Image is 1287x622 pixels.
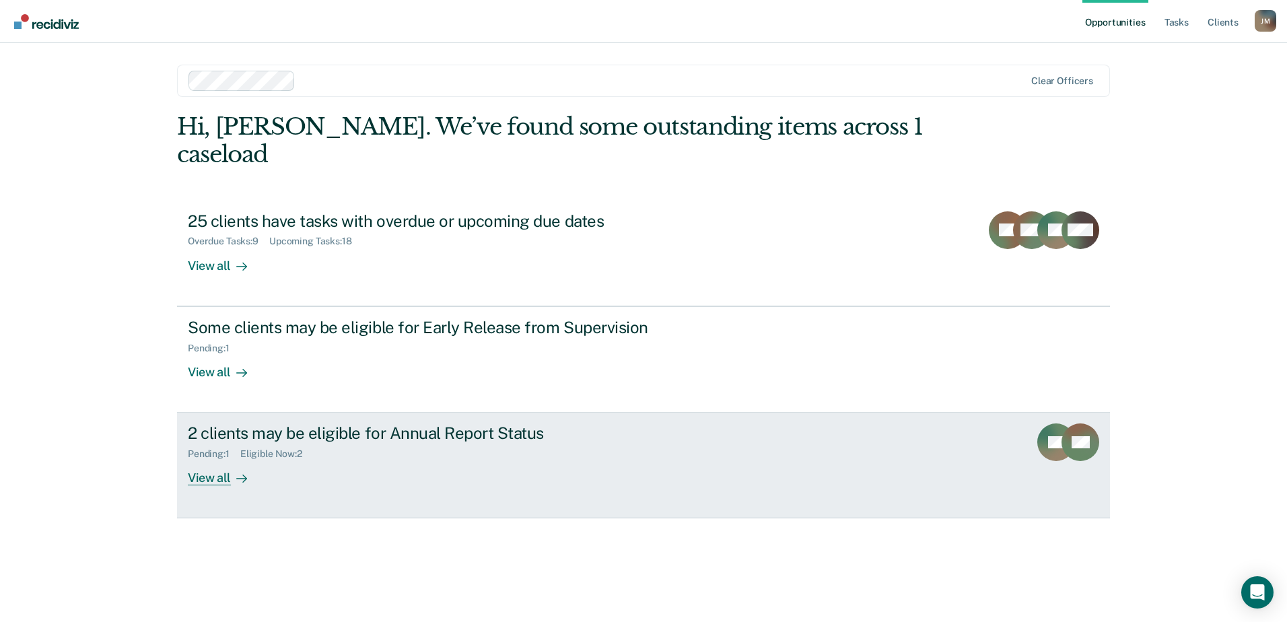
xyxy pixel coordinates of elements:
div: Clear officers [1031,75,1093,87]
div: Eligible Now : 2 [240,448,313,460]
div: Overdue Tasks : 9 [188,236,269,247]
div: Open Intercom Messenger [1241,576,1274,609]
div: Pending : 1 [188,448,240,460]
button: Profile dropdown button [1255,10,1276,32]
a: Some clients may be eligible for Early Release from SupervisionPending:1View all [177,306,1110,413]
div: Upcoming Tasks : 18 [269,236,363,247]
div: 2 clients may be eligible for Annual Report Status [188,423,660,443]
div: View all [188,460,263,486]
a: 25 clients have tasks with overdue or upcoming due datesOverdue Tasks:9Upcoming Tasks:18View all [177,201,1110,306]
div: Pending : 1 [188,343,240,354]
div: View all [188,247,263,273]
div: Some clients may be eligible for Early Release from Supervision [188,318,660,337]
div: View all [188,353,263,380]
div: Hi, [PERSON_NAME]. We’ve found some outstanding items across 1 caseload [177,113,924,168]
div: 25 clients have tasks with overdue or upcoming due dates [188,211,660,231]
div: J M [1255,10,1276,32]
img: Recidiviz [14,14,79,29]
a: 2 clients may be eligible for Annual Report StatusPending:1Eligible Now:2View all [177,413,1110,518]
